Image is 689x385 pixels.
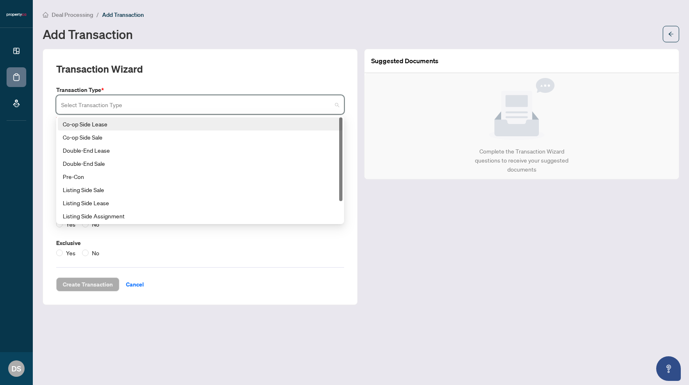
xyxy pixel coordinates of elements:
div: Pre-Con [58,170,342,183]
div: Co-op Side Sale [63,133,338,142]
div: Double-End Lease [58,144,342,157]
div: Listing Side Sale [58,183,342,196]
span: Yes [63,248,79,257]
div: Double-End Lease [63,146,338,155]
div: Listing Side Lease [63,198,338,207]
h1: Add Transaction [43,27,133,41]
label: Exclusive [56,238,344,247]
span: Cancel [126,278,144,291]
h2: Transaction Wizard [56,62,143,76]
button: Cancel [119,277,151,291]
span: home [43,12,48,18]
label: Transaction Type [56,85,344,94]
div: Co-op Side Lease [58,117,342,131]
span: Deal Processing [52,11,93,18]
button: Create Transaction [56,277,119,291]
img: logo [7,12,26,17]
div: Double-End Sale [58,157,342,170]
div: Listing Side Assignment [58,209,342,222]
div: Listing Side Assignment [63,211,338,220]
div: Pre-Con [63,172,338,181]
div: Complete the Transaction Wizard questions to receive your suggested documents [466,147,577,174]
div: Co-op Side Sale [58,131,342,144]
span: No [89,248,103,257]
span: arrow-left [668,31,674,37]
span: DS [11,363,21,374]
img: Null State Icon [489,78,554,140]
li: / [96,10,99,19]
span: Transaction Type is Required Field [56,116,131,122]
div: Listing Side Lease [58,196,342,209]
article: Suggested Documents [371,56,438,66]
button: Open asap [656,356,681,381]
div: Double-End Sale [63,159,338,168]
span: Add Transaction [102,11,144,18]
div: Listing Side Sale [63,185,338,194]
div: Co-op Side Lease [63,119,338,128]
